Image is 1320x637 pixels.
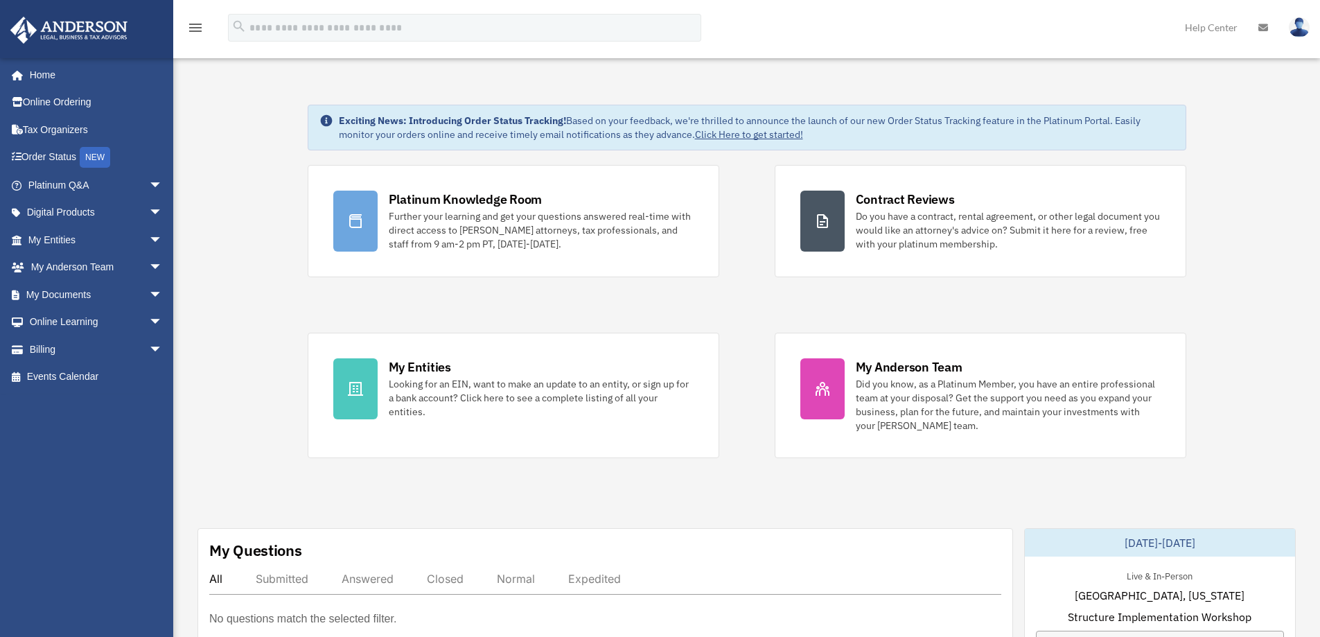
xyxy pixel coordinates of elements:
div: Platinum Knowledge Room [389,191,543,208]
div: Further your learning and get your questions answered real-time with direct access to [PERSON_NAM... [389,209,694,251]
div: My Anderson Team [856,358,962,376]
a: My Documentsarrow_drop_down [10,281,184,308]
div: Answered [342,572,394,586]
div: Live & In-Person [1116,568,1204,582]
p: No questions match the selected filter. [209,609,396,629]
a: My Anderson Team Did you know, as a Platinum Member, you have an entire professional team at your... [775,333,1186,458]
a: Online Learningarrow_drop_down [10,308,184,336]
a: Tax Organizers [10,116,184,143]
i: search [231,19,247,34]
i: menu [187,19,204,36]
a: Digital Productsarrow_drop_down [10,199,184,227]
span: Structure Implementation Workshop [1068,609,1251,625]
a: Order StatusNEW [10,143,184,172]
a: Click Here to get started! [695,128,803,141]
a: menu [187,24,204,36]
div: Looking for an EIN, want to make an update to an entity, or sign up for a bank account? Click her... [389,377,694,419]
a: Online Ordering [10,89,184,116]
span: [GEOGRAPHIC_DATA], [US_STATE] [1075,587,1244,604]
a: Home [10,61,177,89]
div: Did you know, as a Platinum Member, you have an entire professional team at your disposal? Get th... [856,377,1161,433]
span: arrow_drop_down [149,254,177,282]
span: arrow_drop_down [149,199,177,227]
img: Anderson Advisors Platinum Portal [6,17,132,44]
a: Billingarrow_drop_down [10,335,184,363]
span: arrow_drop_down [149,171,177,200]
div: Contract Reviews [856,191,955,208]
div: Do you have a contract, rental agreement, or other legal document you would like an attorney's ad... [856,209,1161,251]
div: [DATE]-[DATE] [1025,529,1295,557]
span: arrow_drop_down [149,308,177,337]
div: Normal [497,572,535,586]
span: arrow_drop_down [149,335,177,364]
div: My Entities [389,358,451,376]
a: Contract Reviews Do you have a contract, rental agreement, or other legal document you would like... [775,165,1186,277]
span: arrow_drop_down [149,281,177,309]
img: User Pic [1289,17,1310,37]
div: Submitted [256,572,308,586]
a: Platinum Knowledge Room Further your learning and get your questions answered real-time with dire... [308,165,719,277]
div: NEW [80,147,110,168]
div: My Questions [209,540,302,561]
div: Based on your feedback, we're thrilled to announce the launch of our new Order Status Tracking fe... [339,114,1174,141]
a: My Entities Looking for an EIN, want to make an update to an entity, or sign up for a bank accoun... [308,333,719,458]
a: My Entitiesarrow_drop_down [10,226,184,254]
strong: Exciting News: Introducing Order Status Tracking! [339,114,566,127]
a: Platinum Q&Aarrow_drop_down [10,171,184,199]
div: All [209,572,222,586]
span: arrow_drop_down [149,226,177,254]
a: My Anderson Teamarrow_drop_down [10,254,184,281]
div: Closed [427,572,464,586]
div: Expedited [568,572,621,586]
a: Events Calendar [10,363,184,391]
